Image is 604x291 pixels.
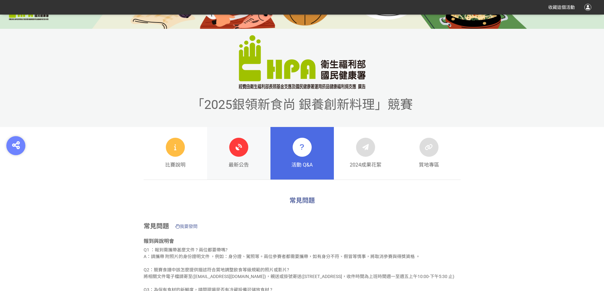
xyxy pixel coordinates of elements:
a: 「2025銀領新食尚 銀養創新料理」競賽 [192,106,413,110]
a: 比賽說明 [144,127,207,180]
span: 常見問題 [289,197,315,204]
span: 收藏這個活動 [548,5,575,10]
a: 活動 Q&A [270,127,334,180]
a: 最新公告 [207,127,270,180]
span: 「2025銀領新食尚 銀養創新料理」競賽 [192,97,413,112]
span: 2024成果花絮 [350,161,381,169]
div: 報到與說明會 [144,237,461,245]
span: 常見問題 [144,221,169,231]
span: 質地專區 [419,161,439,169]
span: 最新公告 [229,161,249,169]
span: 我要發問 [180,222,198,231]
a: 質地專區 [397,127,461,180]
span: 活動 Q&A [291,161,313,169]
a: 2024成果花絮 [334,127,397,180]
span: 比賽說明 [165,161,185,169]
img: 「2025銀領新食尚 銀養創新料理」競賽 [239,35,366,89]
